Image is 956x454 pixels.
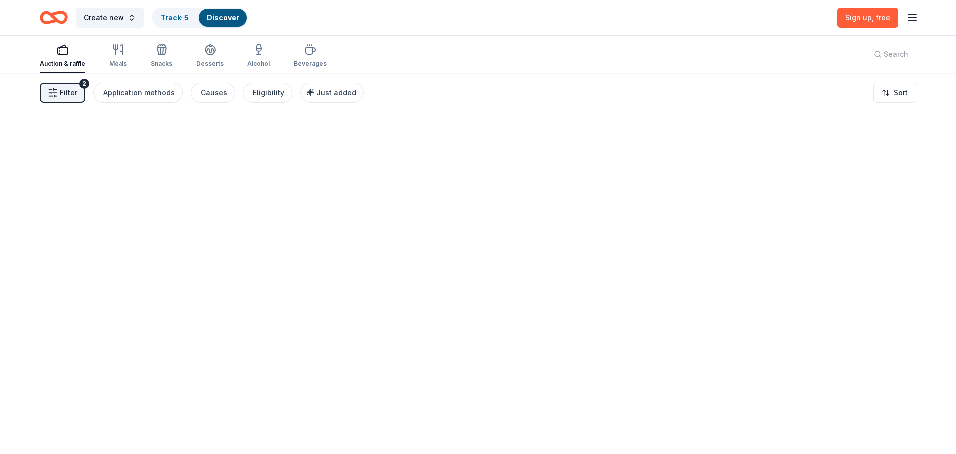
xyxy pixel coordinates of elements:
button: Meals [109,40,127,73]
div: Application methods [103,87,175,99]
button: Causes [191,83,235,103]
span: Create new [84,12,124,24]
button: Just added [300,83,364,103]
div: Meals [109,60,127,68]
span: Just added [316,88,356,97]
button: Snacks [151,40,172,73]
button: Sort [873,83,916,103]
span: Sort [894,87,908,99]
button: Desserts [196,40,224,73]
div: 2 [79,79,89,89]
span: , free [872,13,890,22]
div: Causes [201,87,227,99]
button: Auction & raffle [40,40,85,73]
div: Eligibility [253,87,284,99]
button: Track· 5Discover [152,8,248,28]
button: Alcohol [247,40,270,73]
span: Filter [60,87,77,99]
a: Track· 5 [161,13,189,22]
a: Discover [207,13,239,22]
div: Desserts [196,60,224,68]
button: Beverages [294,40,327,73]
a: Home [40,6,68,29]
a: Sign up, free [837,8,898,28]
button: Filter2 [40,83,85,103]
div: Alcohol [247,60,270,68]
span: Sign up [845,13,890,22]
button: Create new [76,8,144,28]
div: Beverages [294,60,327,68]
div: Auction & raffle [40,60,85,68]
button: Application methods [93,83,183,103]
div: Snacks [151,60,172,68]
button: Eligibility [243,83,292,103]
